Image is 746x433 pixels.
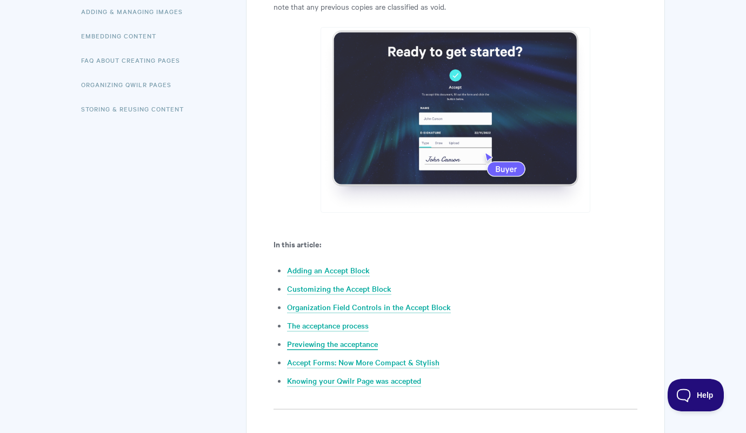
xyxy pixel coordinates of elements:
a: Storing & Reusing Content [81,98,192,120]
a: Adding an Accept Block [287,265,370,277]
a: FAQ About Creating Pages [81,49,188,71]
a: Knowing your Qwilr Page was accepted [287,375,421,387]
a: The acceptance process [287,320,369,332]
a: Adding & Managing Images [81,1,191,22]
iframe: Toggle Customer Support [668,379,724,411]
a: Embedding Content [81,25,164,47]
a: Previewing the acceptance [287,338,378,350]
a: Organizing Qwilr Pages [81,74,179,95]
img: file-vkqjd8S4A2.png [321,27,590,213]
a: Customizing the Accept Block [287,283,391,295]
a: Organization Field Controls in the Accept Block [287,301,451,313]
strong: In this article: [274,238,321,250]
a: Accept Forms: Now More Compact & Stylish [287,357,439,369]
